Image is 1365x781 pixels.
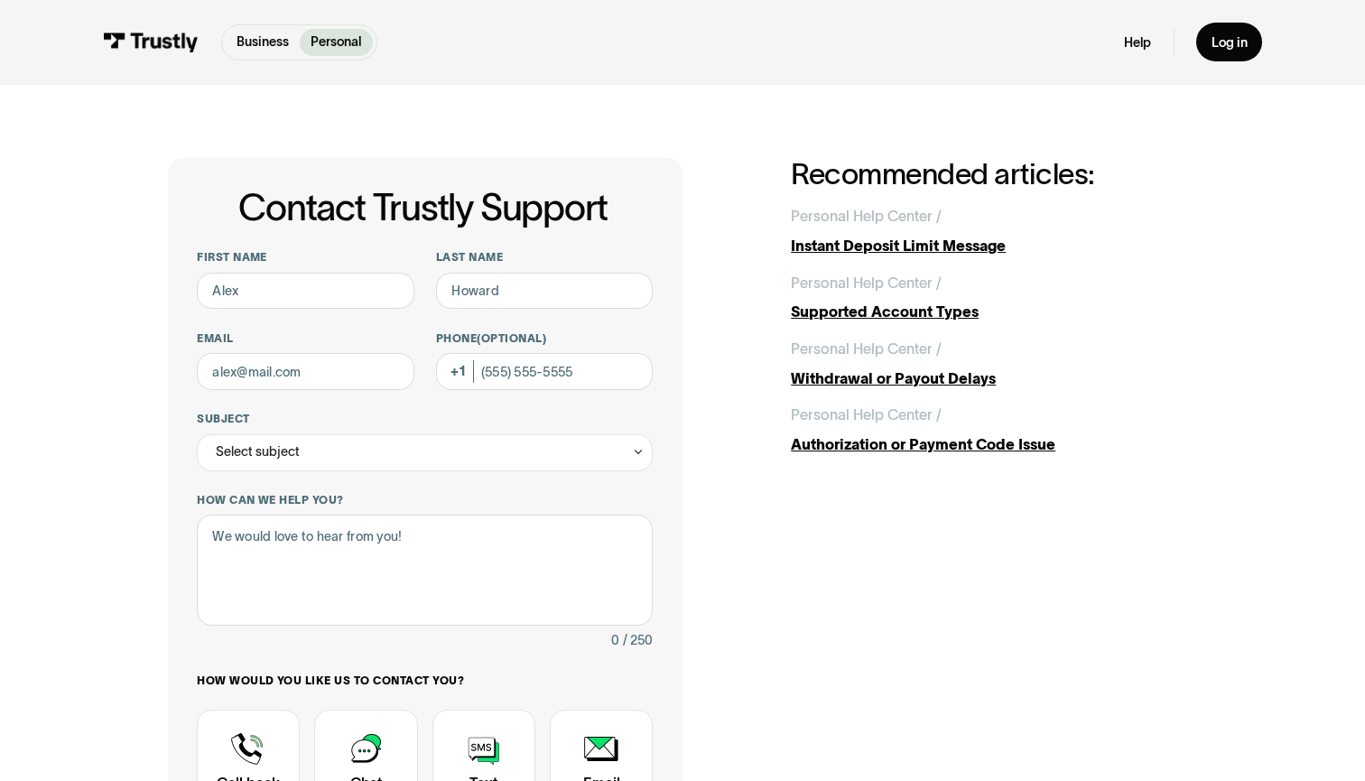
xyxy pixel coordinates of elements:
[197,331,413,346] label: Email
[197,674,653,688] label: How would you like us to contact you?
[436,273,653,310] input: Howard
[103,33,199,52] img: Trustly Logo
[791,205,942,227] div: Personal Help Center /
[791,205,1197,256] a: Personal Help Center /Instant Deposit Limit Message
[216,441,300,462] div: Select subject
[300,29,372,56] a: Personal
[197,273,413,310] input: Alex
[791,338,1197,389] a: Personal Help Center /Withdrawal or Payout Delays
[791,338,942,359] div: Personal Help Center /
[477,332,546,344] span: (Optional)
[436,250,653,265] label: Last name
[1124,34,1151,51] a: Help
[1212,34,1248,51] div: Log in
[311,33,361,51] p: Personal
[436,331,653,346] label: Phone
[791,158,1197,191] h2: Recommended articles:
[791,235,1197,256] div: Instant Deposit Limit Message
[791,404,1197,455] a: Personal Help Center /Authorization or Payment Code Issue
[791,272,1197,323] a: Personal Help Center /Supported Account Types
[237,33,289,51] p: Business
[611,629,619,651] div: 0
[436,353,653,390] input: (555) 555-5555
[791,272,942,293] div: Personal Help Center /
[623,629,653,651] div: / 250
[197,250,413,265] label: First name
[197,412,653,426] label: Subject
[1196,23,1262,61] a: Log in
[791,433,1197,455] div: Authorization or Payment Code Issue
[791,367,1197,389] div: Withdrawal or Payout Delays
[791,301,1197,322] div: Supported Account Types
[197,434,653,471] div: Select subject
[197,353,413,390] input: alex@mail.com
[193,188,653,228] h1: Contact Trustly Support
[226,29,300,56] a: Business
[791,404,942,425] div: Personal Help Center /
[197,493,653,507] label: How can we help you?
